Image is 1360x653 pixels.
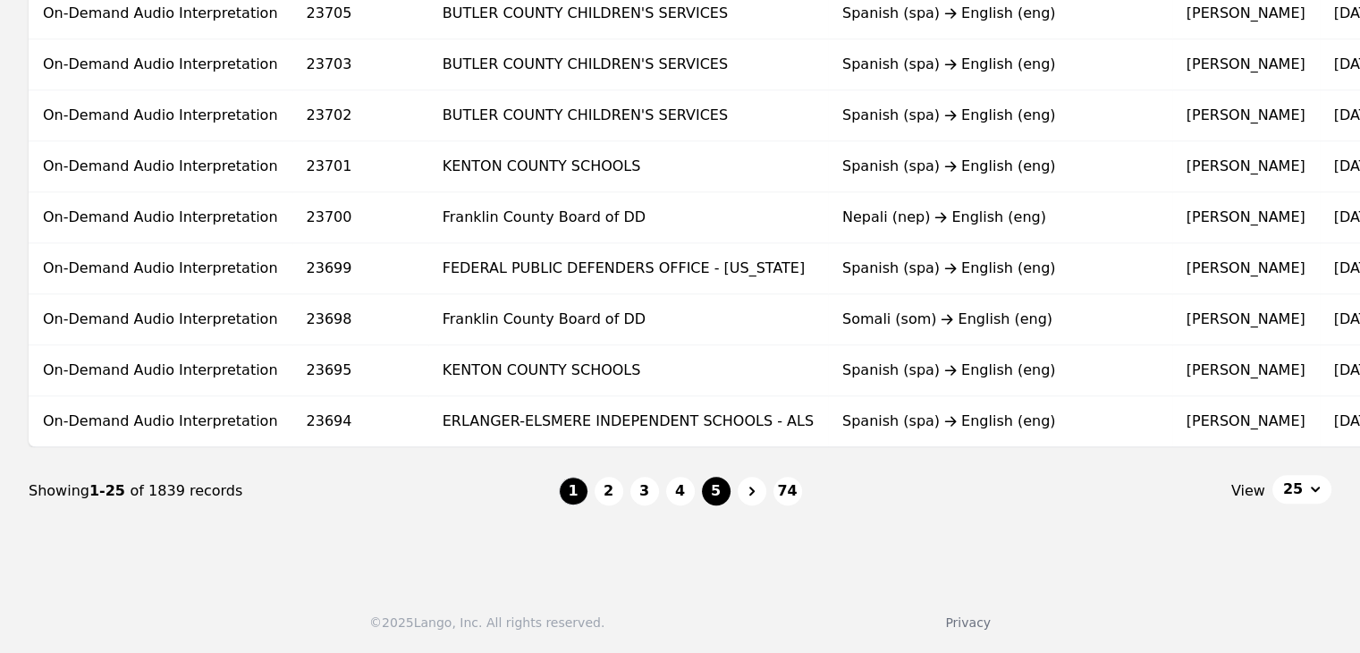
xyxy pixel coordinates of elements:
div: Spanish (spa) English (eng) [842,411,1158,432]
td: 23695 [292,345,428,396]
td: Franklin County Board of DD [428,294,828,345]
button: 4 [666,477,695,505]
td: On-Demand Audio Interpretation [29,243,292,294]
div: Spanish (spa) English (eng) [842,258,1158,279]
td: Franklin County Board of DD [428,192,828,243]
span: 1-25 [89,482,131,499]
div: Spanish (spa) English (eng) [842,105,1158,126]
td: 23701 [292,141,428,192]
td: 23700 [292,192,428,243]
button: 25 [1272,475,1331,504]
td: On-Demand Audio Interpretation [29,90,292,141]
div: Showing of 1839 records [29,480,559,502]
nav: Page navigation [29,447,1331,535]
td: KENTON COUNTY SCHOOLS [428,141,828,192]
div: Spanish (spa) English (eng) [842,54,1158,75]
div: Spanish (spa) English (eng) [842,3,1158,24]
td: 23702 [292,90,428,141]
td: [PERSON_NAME] [1172,141,1320,192]
button: 2 [595,477,623,505]
button: 74 [773,477,802,505]
td: [PERSON_NAME] [1172,294,1320,345]
td: FEDERAL PUBLIC DEFENDERS OFFICE - [US_STATE] [428,243,828,294]
div: © 2025 Lango, Inc. All rights reserved. [369,614,604,632]
span: 25 [1283,479,1303,500]
td: 23699 [292,243,428,294]
td: [PERSON_NAME] [1172,396,1320,447]
td: On-Demand Audio Interpretation [29,345,292,396]
div: Spanish (spa) English (eng) [842,156,1158,177]
td: [PERSON_NAME] [1172,192,1320,243]
td: On-Demand Audio Interpretation [29,39,292,90]
a: Privacy [945,615,991,630]
td: 23698 [292,294,428,345]
div: Somali (som) English (eng) [842,309,1158,330]
td: On-Demand Audio Interpretation [29,294,292,345]
td: On-Demand Audio Interpretation [29,141,292,192]
td: On-Demand Audio Interpretation [29,396,292,447]
td: 23694 [292,396,428,447]
td: [PERSON_NAME] [1172,345,1320,396]
button: 3 [630,477,659,505]
div: Nepali (nep) English (eng) [842,207,1158,228]
td: 23703 [292,39,428,90]
td: [PERSON_NAME] [1172,243,1320,294]
td: [PERSON_NAME] [1172,90,1320,141]
span: View [1231,480,1265,502]
td: KENTON COUNTY SCHOOLS [428,345,828,396]
td: BUTLER COUNTY CHILDREN'S SERVICES [428,90,828,141]
td: [PERSON_NAME] [1172,39,1320,90]
td: On-Demand Audio Interpretation [29,192,292,243]
td: ERLANGER-ELSMERE INDEPENDENT SCHOOLS - ALS [428,396,828,447]
td: BUTLER COUNTY CHILDREN'S SERVICES [428,39,828,90]
button: 5 [702,477,731,505]
div: Spanish (spa) English (eng) [842,360,1158,381]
